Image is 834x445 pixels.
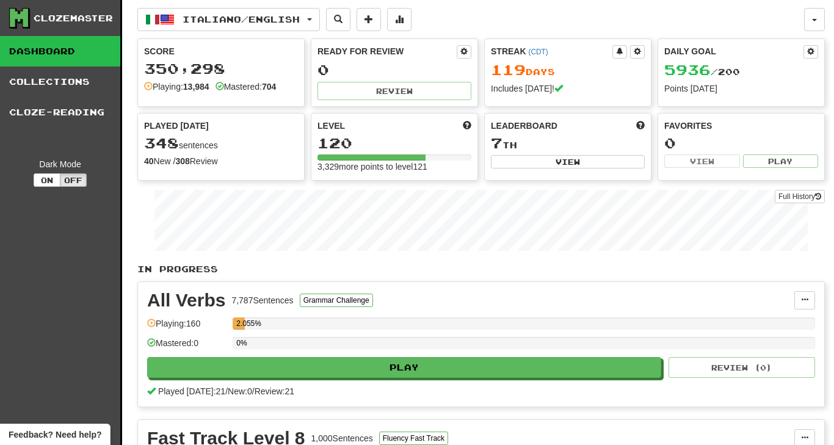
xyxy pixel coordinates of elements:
div: 120 [317,136,471,151]
div: Playing: [144,81,209,93]
button: Grammar Challenge [300,294,373,307]
div: 0 [317,62,471,78]
span: 5936 [664,61,711,78]
span: 119 [491,61,526,78]
span: Played [DATE]: 21 [158,386,225,396]
span: Open feedback widget [9,429,101,441]
span: This week in points, UTC [636,120,645,132]
button: Off [60,173,87,187]
button: Add sentence to collection [357,8,381,31]
span: Score more points to level up [463,120,471,132]
button: More stats [387,8,412,31]
div: Includes [DATE]! [491,82,645,95]
div: th [491,136,645,151]
button: Italiano/English [137,8,320,31]
span: / [252,386,255,396]
strong: 40 [144,156,154,166]
span: 7 [491,134,502,151]
button: Fluency Fast Track [379,432,448,445]
button: Play [147,357,661,378]
div: Dark Mode [9,158,111,170]
div: Streak [491,45,612,57]
div: Mastered: [216,81,277,93]
a: (CDT) [528,48,548,56]
button: Review (0) [669,357,815,378]
strong: 704 [262,82,276,92]
div: 2.055% [236,317,244,330]
div: sentences [144,136,298,151]
strong: 308 [175,156,189,166]
div: Clozemaster [34,12,113,24]
div: 3,329 more points to level 121 [317,161,471,173]
div: 1,000 Sentences [311,432,373,444]
button: Play [743,154,819,168]
span: 348 [144,134,179,151]
button: Review [317,82,471,100]
button: View [664,154,740,168]
span: Played [DATE] [144,120,209,132]
span: Review: 21 [255,386,294,396]
div: All Verbs [147,291,225,309]
a: Full History [775,190,825,203]
span: Italiano / English [183,14,300,24]
div: 350,298 [144,61,298,76]
div: New / Review [144,155,298,167]
div: Ready for Review [317,45,457,57]
button: View [491,155,645,168]
p: In Progress [137,263,825,275]
div: 0 [664,136,818,151]
div: Playing: 160 [147,317,227,338]
div: Favorites [664,120,818,132]
div: Daily Goal [664,45,803,59]
div: 7,787 Sentences [231,294,293,306]
span: New: 0 [228,386,252,396]
div: Day s [491,62,645,78]
div: Mastered: 0 [147,337,227,357]
strong: 13,984 [183,82,209,92]
button: On [34,173,60,187]
span: / [225,386,228,396]
div: Score [144,45,298,57]
span: / 200 [664,67,740,77]
button: Search sentences [326,8,350,31]
div: Points [DATE] [664,82,818,95]
span: Level [317,120,345,132]
span: Leaderboard [491,120,557,132]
